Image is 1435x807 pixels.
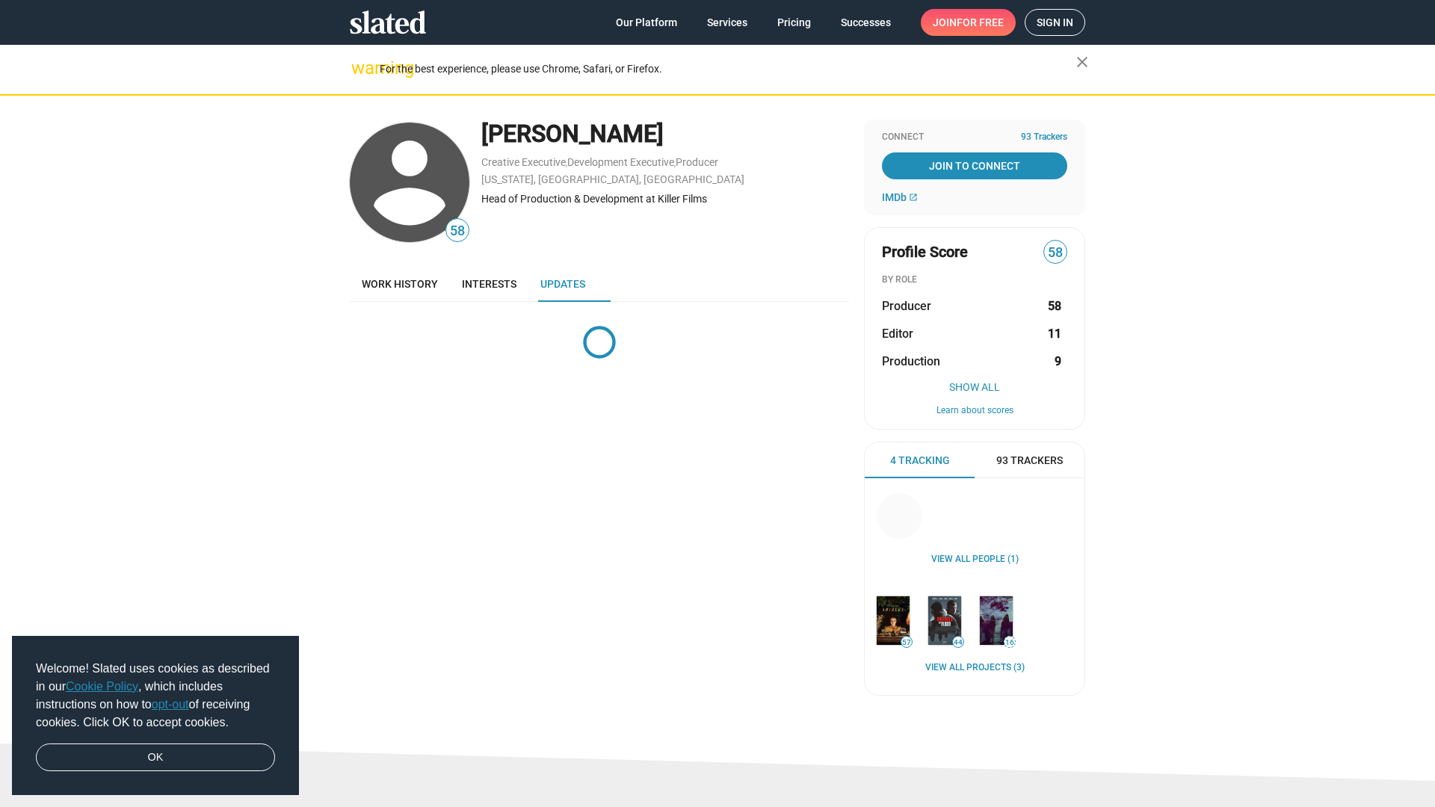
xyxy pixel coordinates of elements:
span: Successes [841,9,891,36]
span: Join [933,9,1004,36]
a: Successes [829,9,903,36]
span: IMDb [882,191,907,203]
span: Join To Connect [885,152,1064,179]
a: Joinfor free [921,9,1016,36]
img: Shirley [877,596,910,645]
a: Interests [450,266,528,302]
span: Updates [540,278,585,290]
span: Editor [882,326,913,341]
span: Welcome! Slated uses cookies as described in our , which includes instructions on how to of recei... [36,660,275,732]
span: Profile Score [882,242,968,262]
span: 4 Tracking [890,454,950,468]
strong: 9 [1055,353,1061,369]
div: [PERSON_NAME] [481,118,849,150]
a: Work history [350,266,450,302]
mat-icon: open_in_new [909,193,918,202]
a: Updates [528,266,597,302]
span: 57 [901,638,912,647]
a: Creative Executive [481,156,566,168]
mat-icon: warning [351,59,369,77]
a: opt-out [152,698,189,711]
span: Work history [362,278,438,290]
span: Our Platform [616,9,677,36]
span: 93 Trackers [1021,132,1067,143]
button: Show All [882,381,1067,393]
a: Development Executive [567,156,674,168]
span: 58 [1044,243,1067,263]
span: Services [707,9,747,36]
a: IMDb [882,191,918,203]
a: View all People (1) [931,554,1019,566]
span: Pricing [777,9,811,36]
strong: 11 [1048,326,1061,341]
a: [US_STATE], [GEOGRAPHIC_DATA], [GEOGRAPHIC_DATA] [481,173,744,185]
span: for free [957,9,1004,36]
div: For the best experience, please use Chrome, Safari, or Firefox. [380,59,1076,79]
strong: 58 [1048,298,1061,314]
a: Services [695,9,759,36]
div: Head of Production & Development at Killer Films [481,192,849,206]
span: Interests [462,278,516,290]
span: , [674,159,676,167]
a: dismiss cookie message [36,743,275,772]
span: 44 [953,638,963,647]
div: cookieconsent [12,636,299,796]
mat-icon: close [1073,53,1091,71]
a: Pricing [765,9,823,36]
span: Producer [882,298,931,314]
a: View all Projects (3) [925,662,1025,674]
a: Producer [676,156,718,168]
div: Connect [882,132,1067,143]
span: , [566,159,567,167]
a: Cookie Policy [66,680,138,693]
span: 58 [446,221,469,241]
a: Our Platform [604,9,689,36]
a: Sign in [1025,9,1085,36]
img: Brothers by Blood [928,596,961,645]
a: Brothers by Blood [925,593,964,648]
span: 93 Trackers [996,454,1063,468]
span: Production [882,353,940,369]
button: Learn about scores [882,405,1067,417]
span: 16 [1004,638,1015,647]
img: Bluebird [980,596,1013,645]
a: Bluebird [977,593,1016,648]
a: Shirley [874,593,913,648]
span: Sign in [1037,10,1073,35]
div: BY ROLE [882,274,1067,286]
a: Join To Connect [882,152,1067,179]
